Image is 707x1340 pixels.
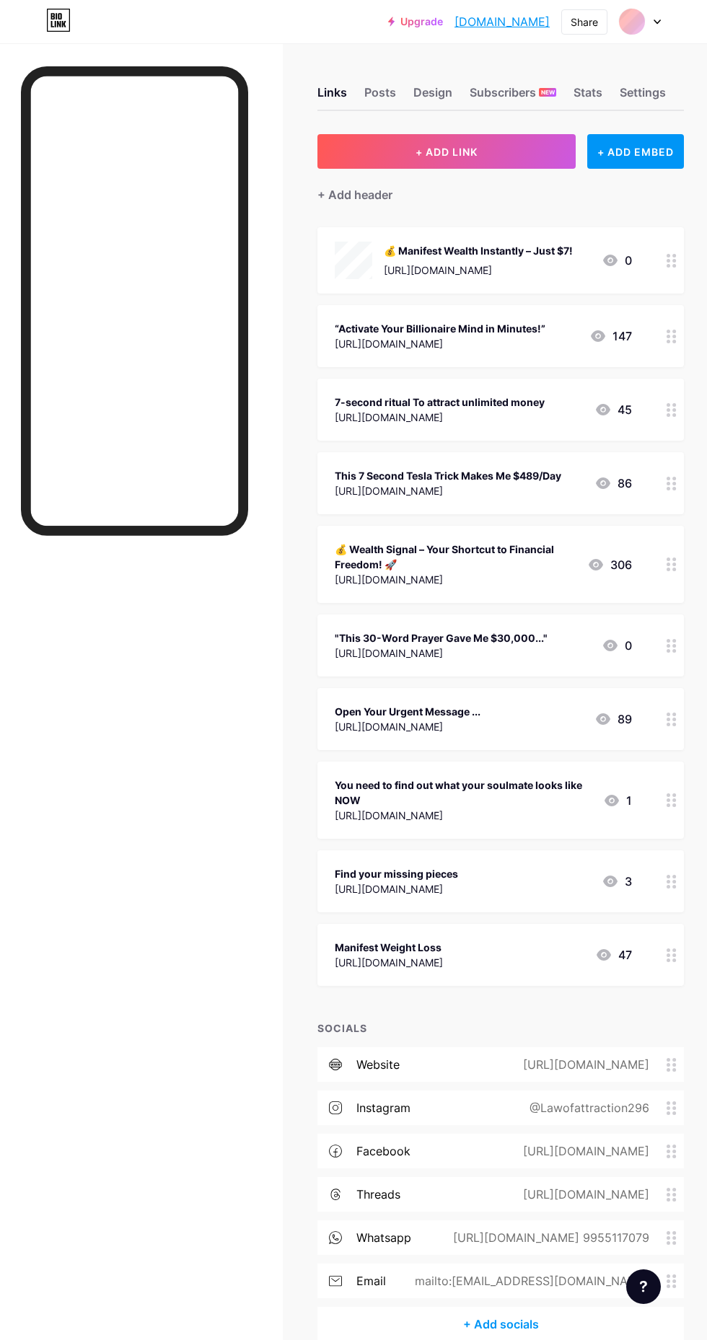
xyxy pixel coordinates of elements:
[335,572,576,587] div: [URL][DOMAIN_NAME]
[335,645,548,661] div: [URL][DOMAIN_NAME]
[317,186,392,203] div: + Add header
[416,146,478,158] span: + ADD LINK
[335,468,561,483] div: This 7 Second Tesla Trick Makes Me $489/Day
[454,13,550,30] a: [DOMAIN_NAME]
[392,1272,667,1290] div: mailto:[EMAIL_ADDRESS][DOMAIN_NAME]
[356,1272,386,1290] div: email
[602,637,632,654] div: 0
[388,16,443,27] a: Upgrade
[500,1056,667,1073] div: [URL][DOMAIN_NAME]
[335,630,548,645] div: "This 30-Word Prayer Gave Me $30,000..."
[335,410,545,425] div: [URL][DOMAIN_NAME]
[335,940,443,955] div: Manifest Weight Loss
[571,14,598,30] div: Share
[356,1229,411,1246] div: whatsapp
[356,1186,400,1203] div: threads
[506,1099,667,1116] div: @Lawofattraction296
[364,84,396,110] div: Posts
[317,84,347,110] div: Links
[335,881,458,896] div: [URL][DOMAIN_NAME]
[335,808,592,823] div: [URL][DOMAIN_NAME]
[594,710,632,728] div: 89
[500,1186,667,1203] div: [URL][DOMAIN_NAME]
[335,719,480,734] div: [URL][DOMAIN_NAME]
[413,84,452,110] div: Design
[587,556,632,573] div: 306
[574,84,602,110] div: Stats
[587,134,684,169] div: + ADD EMBED
[356,1099,410,1116] div: instagram
[603,792,632,809] div: 1
[317,1021,684,1036] div: SOCIALS
[541,88,555,97] span: NEW
[594,475,632,492] div: 86
[594,401,632,418] div: 45
[335,336,545,351] div: [URL][DOMAIN_NAME]
[335,955,443,970] div: [URL][DOMAIN_NAME]
[335,321,545,336] div: “Activate Your Billionaire Mind in Minutes!”
[602,873,632,890] div: 3
[335,866,458,881] div: Find your missing pieces
[384,243,573,258] div: 💰 Manifest Wealth Instantly – Just $7!
[356,1056,400,1073] div: website
[602,252,632,269] div: 0
[589,327,632,345] div: 147
[335,542,576,572] div: 💰 Wealth Signal – Your Shortcut to Financial Freedom! 🚀
[384,263,573,278] div: [URL][DOMAIN_NAME]
[335,704,480,719] div: Open Your Urgent Message ...
[595,946,632,964] div: 47
[317,134,576,169] button: + ADD LINK
[335,777,592,808] div: You need to find out what your soulmate looks like NOW
[620,84,666,110] div: Settings
[335,394,545,410] div: 7-second ritual To attract unlimited money
[470,84,556,110] div: Subscribers
[356,1142,410,1160] div: facebook
[500,1142,667,1160] div: [URL][DOMAIN_NAME]
[335,483,561,498] div: [URL][DOMAIN_NAME]
[430,1229,667,1246] div: [URL][DOMAIN_NAME] 9955117079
